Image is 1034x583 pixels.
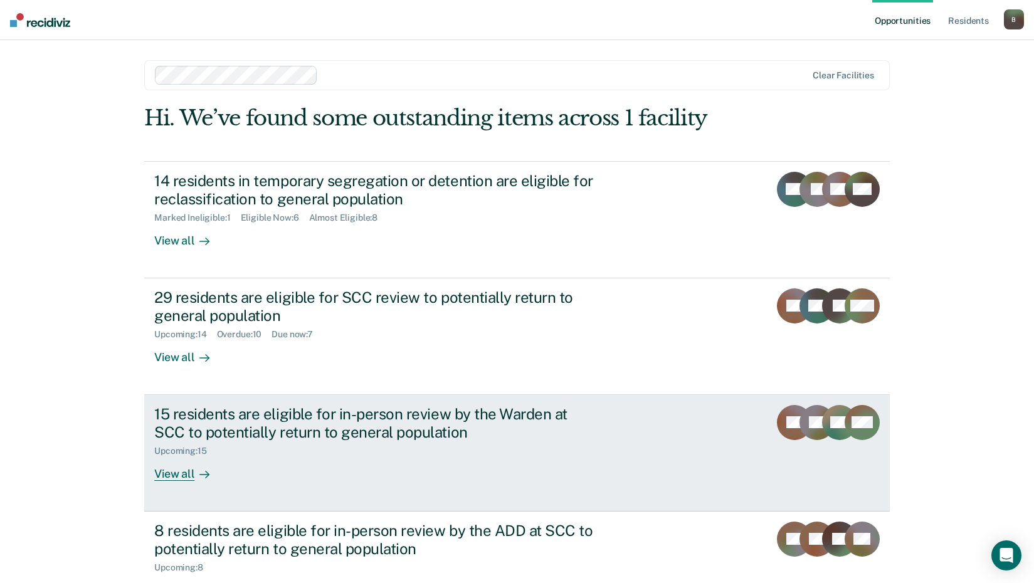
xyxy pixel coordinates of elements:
div: View all [154,340,224,364]
div: Due now : 7 [272,329,323,340]
div: Open Intercom Messenger [991,540,1021,570]
a: 14 residents in temporary segregation or detention are eligible for reclassification to general p... [144,161,890,278]
div: Upcoming : 15 [154,446,217,456]
div: 15 residents are eligible for in-person review by the Warden at SCC to potentially return to gene... [154,405,594,441]
button: B [1004,9,1024,29]
div: View all [154,223,224,248]
a: 15 residents are eligible for in-person review by the Warden at SCC to potentially return to gene... [144,395,890,512]
div: Clear facilities [813,70,874,81]
div: 14 residents in temporary segregation or detention are eligible for reclassification to general p... [154,172,594,208]
a: 29 residents are eligible for SCC review to potentially return to general populationUpcoming:14Ov... [144,278,890,395]
div: Upcoming : 8 [154,562,213,573]
div: View all [154,456,224,481]
div: Eligible Now : 6 [241,213,309,223]
div: 8 residents are eligible for in-person review by the ADD at SCC to potentially return to general ... [154,522,594,558]
img: Recidiviz [10,13,70,27]
div: Marked Ineligible : 1 [154,213,240,223]
div: Almost Eligible : 8 [309,213,388,223]
div: 29 residents are eligible for SCC review to potentially return to general population [154,288,594,325]
div: Hi. We’ve found some outstanding items across 1 facility [144,105,741,131]
div: Overdue : 10 [217,329,272,340]
div: Upcoming : 14 [154,329,217,340]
